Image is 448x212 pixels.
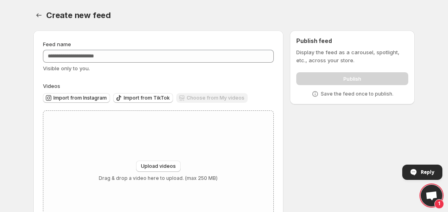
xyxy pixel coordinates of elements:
span: Reply [421,165,434,179]
span: 1 [434,199,444,209]
p: Display the feed as a carousel, spotlight, etc., across your store. [296,48,408,64]
span: Visible only to you. [43,65,90,71]
span: Upload videos [141,163,176,169]
span: Import from Instagram [53,95,107,101]
span: Import from TikTok [124,95,170,101]
p: Drag & drop a video here to upload. (max 250 MB) [99,175,218,181]
p: Save the feed once to publish. [321,91,393,97]
span: Videos [43,83,60,89]
button: Import from TikTok [113,93,173,103]
span: Feed name [43,41,71,47]
div: Open chat [421,185,442,206]
span: Create new feed [46,10,111,20]
button: Settings [33,10,45,21]
h2: Publish feed [296,37,408,45]
button: Upload videos [136,161,181,172]
button: Import from Instagram [43,93,110,103]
